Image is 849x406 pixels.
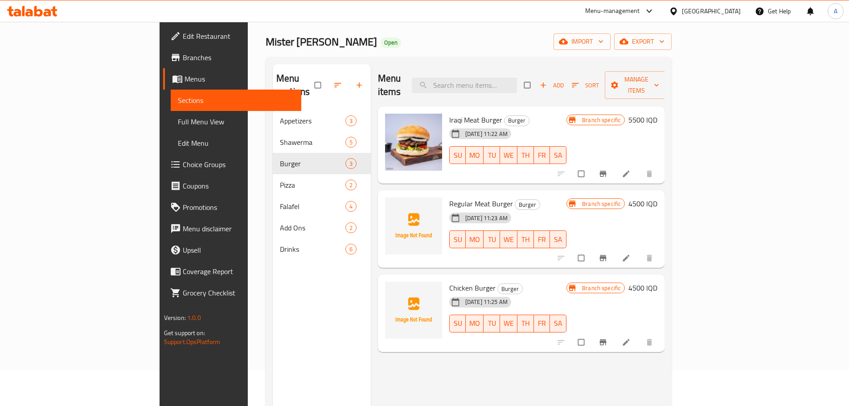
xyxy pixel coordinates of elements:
span: A [834,6,837,16]
a: Support.OpsPlatform [164,336,221,348]
a: Edit menu item [622,254,632,262]
span: FR [537,149,547,162]
span: Burger [280,158,345,169]
span: 1.0.0 [187,312,201,324]
button: TU [484,315,500,332]
span: 4 [346,202,356,211]
a: Upsell [163,239,301,261]
a: Full Menu View [171,111,301,132]
span: Burger [515,200,540,210]
button: SA [550,230,566,248]
span: TU [487,317,496,330]
button: SU [449,315,466,332]
span: 6 [346,245,356,254]
button: SU [449,146,466,164]
span: Select section [519,77,537,94]
div: Add Ons2 [273,217,371,238]
span: [DATE] 11:25 AM [462,298,511,306]
span: TH [521,233,530,246]
span: Get support on: [164,327,205,339]
div: Burger [497,283,523,294]
span: MO [469,149,480,162]
a: Menus [163,68,301,90]
span: Regular Meat Burger [449,197,513,210]
a: Edit Menu [171,132,301,154]
button: MO [466,230,484,248]
button: export [614,33,672,50]
span: Iraqi Meat Burger [449,113,502,127]
span: [DATE] 11:22 AM [462,130,511,138]
button: Add section [349,75,371,95]
button: FR [534,230,550,248]
a: Coupons [163,175,301,197]
div: Open [381,37,401,48]
button: WE [500,146,517,164]
button: SU [449,230,466,248]
span: FR [537,233,547,246]
span: export [621,36,664,47]
span: 3 [346,160,356,168]
button: SA [550,146,566,164]
span: FR [537,317,547,330]
span: Branch specific [578,200,624,208]
a: Sections [171,90,301,111]
button: delete [640,248,661,268]
span: SA [554,149,563,162]
span: Manage items [612,74,661,96]
span: Shawerma [280,137,345,148]
div: Falafel4 [273,196,371,217]
span: Select all sections [309,77,328,94]
span: TH [521,317,530,330]
span: Add Ons [280,222,345,233]
button: TH [517,315,534,332]
span: Add [540,80,564,90]
img: Iraqi Meat Burger [385,114,442,171]
button: import [554,33,611,50]
span: import [561,36,603,47]
div: Drinks6 [273,238,371,260]
span: 2 [346,224,356,232]
span: Select to update [573,250,591,267]
a: Edit menu item [622,169,632,178]
span: Menus [185,74,294,84]
span: Select to update [573,334,591,351]
button: TU [484,230,500,248]
button: delete [640,332,661,352]
div: [GEOGRAPHIC_DATA] [682,6,741,16]
div: Burger3 [273,153,371,174]
span: MO [469,317,480,330]
span: SU [453,317,463,330]
h6: 4500 IQD [628,197,657,210]
button: Branch-specific-item [593,332,615,352]
a: Edit Restaurant [163,25,301,47]
button: Branch-specific-item [593,164,615,184]
span: Coupons [183,180,294,191]
span: 5 [346,138,356,147]
span: Add item [537,78,566,92]
button: Sort [570,78,601,92]
a: Branches [163,47,301,68]
span: Sections [178,95,294,106]
div: Appetizers3 [273,110,371,131]
span: Falafel [280,201,345,212]
h6: 4500 IQD [628,282,657,294]
h2: Menu items [378,72,401,98]
div: items [345,244,357,254]
span: Sort items [566,78,605,92]
span: Edit Menu [178,138,294,148]
span: Open [381,39,401,46]
span: SU [453,149,463,162]
button: FR [534,146,550,164]
span: Appetizers [280,115,345,126]
div: Burger [515,199,540,210]
span: Sort sections [328,75,349,95]
span: Full Menu View [178,116,294,127]
span: Mister [PERSON_NAME] [266,32,377,52]
span: Burger [504,115,529,126]
div: items [345,222,357,233]
button: WE [500,315,517,332]
span: Promotions [183,202,294,213]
